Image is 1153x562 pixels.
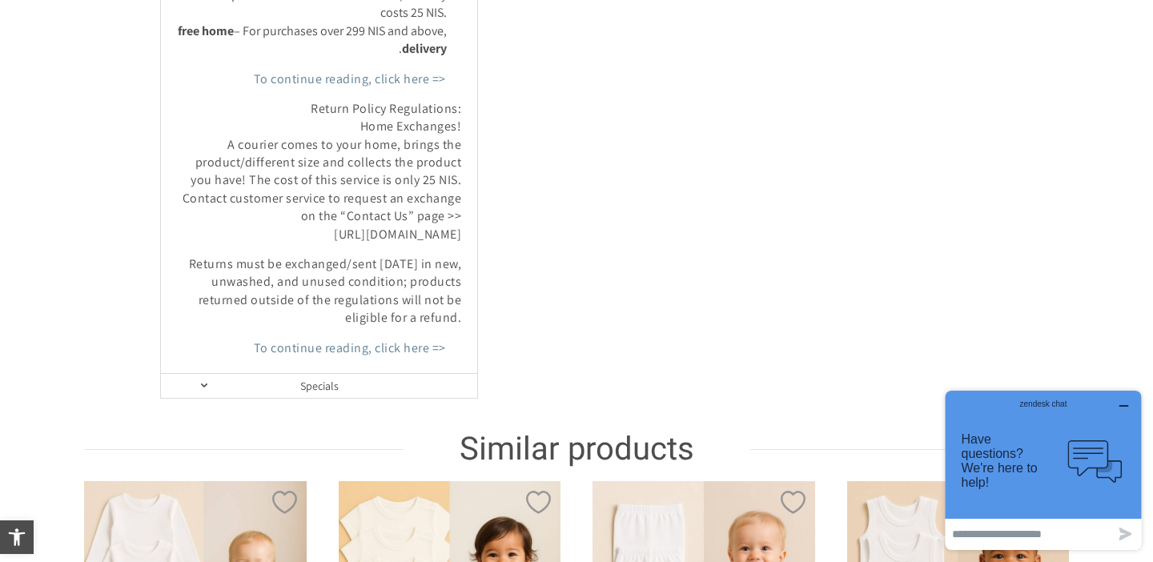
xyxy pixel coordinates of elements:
[254,70,446,86] font: To continue reading, click here =>
[460,426,694,473] font: Similar products
[334,226,461,243] font: [URL][DOMAIN_NAME]
[189,255,462,326] font: Returns must be exchanged/sent [DATE] in new, unwashed, and unused condition; products returned o...
[183,190,462,224] font: Contact customer service to request an exchange on the “Contact Us” page >>
[311,100,461,117] font: Return Policy Regulations:
[254,339,446,356] font: To continue reading, click here =>
[360,118,462,134] font: Home Exchanges!
[300,379,339,393] font: Specials
[234,22,447,39] font: – For purchases over 299 NIS and above,
[191,136,461,189] font: A courier comes to your home, brings the product/different size and collects the product you have...
[239,329,461,367] a: To continue reading, click here =>
[939,384,1147,556] iframe: Opens a widget where you can find more information
[239,60,461,98] a: To continue reading, click here =>
[178,22,447,57] font: free home delivery
[399,40,402,57] font: .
